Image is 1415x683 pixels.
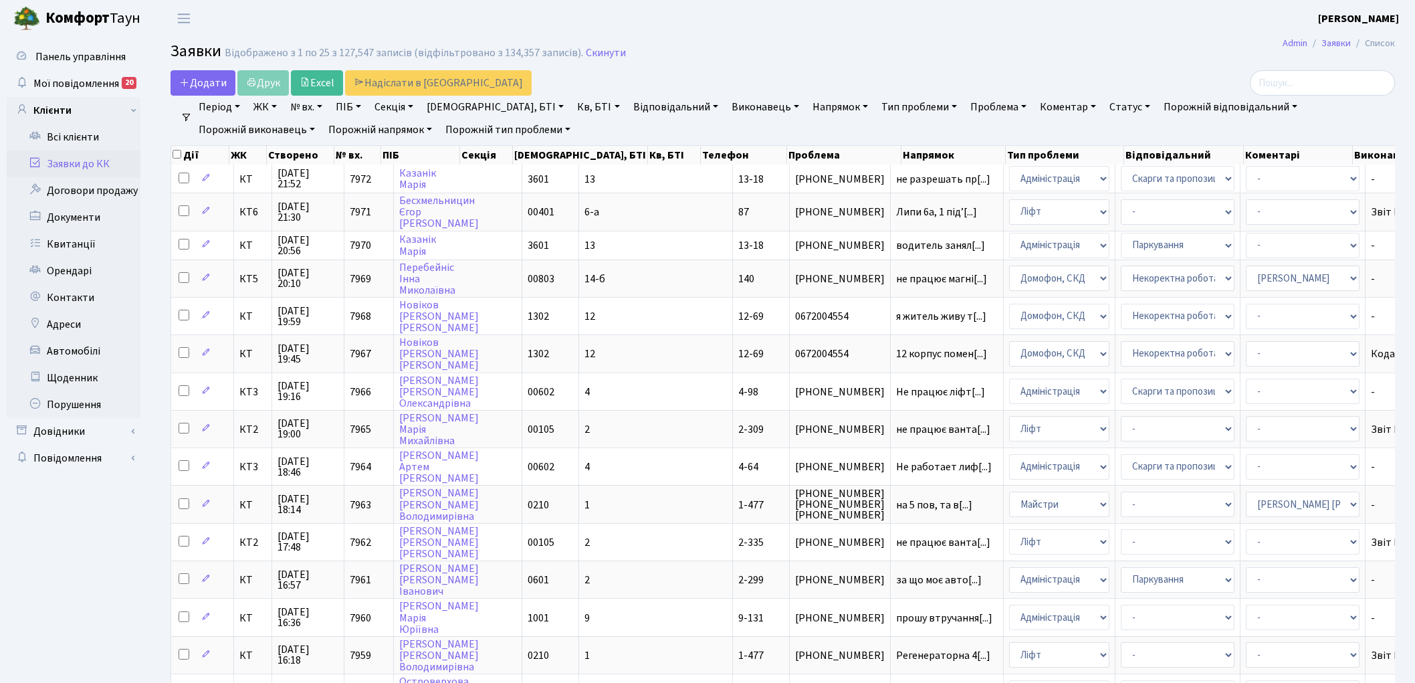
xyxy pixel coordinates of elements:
span: [DATE] 21:52 [278,168,338,189]
a: [PERSON_NAME][PERSON_NAME]Олександрівна [399,373,479,411]
a: [PERSON_NAME]Артем[PERSON_NAME] [399,448,479,486]
span: 7971 [350,205,371,219]
span: 7959 [350,648,371,663]
span: 7962 [350,535,371,550]
span: Додати [179,76,227,90]
span: [PHONE_NUMBER] [PHONE_NUMBER] [PHONE_NUMBER] [795,488,885,520]
span: 13 [584,238,595,253]
span: 0601 [528,573,549,587]
th: Дії [171,146,229,165]
th: Коментарі [1244,146,1353,165]
span: [DATE] 19:16 [278,381,338,402]
a: Скинути [586,47,626,60]
span: 87 [738,205,749,219]
span: не разрешать пр[...] [896,172,990,187]
th: № вх. [334,146,381,165]
span: КТ [239,613,266,623]
span: 140 [738,272,754,286]
span: 00105 [528,535,554,550]
a: Відповідальний [628,96,724,118]
a: Період [193,96,245,118]
a: БесхмельницинЄгор[PERSON_NAME] [399,193,479,231]
span: водитель занял[...] [896,238,985,253]
span: [PHONE_NUMBER] [795,650,885,661]
span: 1302 [528,347,549,361]
a: [PERSON_NAME]МаріяМихайлівна [399,411,479,448]
a: Адреси [7,311,140,338]
span: 7963 [350,498,371,512]
span: 2 [584,535,590,550]
th: ПІБ [381,146,460,165]
span: не працює ванта[...] [896,422,990,437]
span: 4-64 [738,460,758,474]
a: Новіков[PERSON_NAME][PERSON_NAME] [399,335,479,373]
span: КТ [239,311,266,322]
span: [PHONE_NUMBER] [795,174,885,185]
a: [PERSON_NAME][PERSON_NAME]Володимирівна [399,637,479,674]
th: Напрямок [901,146,1006,165]
th: Кв, БТІ [648,146,701,165]
span: 00803 [528,272,554,286]
span: [PHONE_NUMBER] [795,274,885,284]
span: [DATE] 20:10 [278,268,338,289]
span: 13-18 [738,172,764,187]
a: Автомобілі [7,338,140,365]
span: [DATE] 18:46 [278,456,338,478]
span: 1 [584,648,590,663]
span: 0672004554 [795,311,885,322]
a: Заявки [1321,36,1351,50]
a: Секція [369,96,419,118]
span: 7972 [350,172,371,187]
span: [PHONE_NUMBER] [795,424,885,435]
span: 7968 [350,309,371,324]
span: [PHONE_NUMBER] [795,387,885,397]
span: [DATE] 19:45 [278,343,338,365]
a: ЖК [248,96,282,118]
a: Контакти [7,284,140,311]
a: КазанікМарія [399,233,436,259]
a: Довідники [7,418,140,445]
b: [PERSON_NAME] [1318,11,1399,26]
a: [PERSON_NAME][PERSON_NAME]Володимирівна [399,486,479,524]
a: [DEMOGRAPHIC_DATA], БТІ [421,96,569,118]
span: 1302 [528,309,549,324]
span: 1 [584,498,590,512]
a: Порожній тип проблеми [440,118,576,141]
a: Мої повідомлення20 [7,70,140,97]
span: 2-299 [738,573,764,587]
span: 9 [584,611,590,625]
a: Проблема [965,96,1032,118]
a: Напрямок [807,96,873,118]
span: за що моє авто[...] [896,573,982,587]
span: КТ [239,174,266,185]
span: [PHONE_NUMBER] [795,240,885,251]
span: [DATE] 16:18 [278,644,338,666]
a: № вх. [285,96,328,118]
a: Admin [1283,36,1307,50]
a: [PERSON_NAME][PERSON_NAME][PERSON_NAME] [399,524,479,561]
span: [DATE] 16:36 [278,607,338,628]
span: 7961 [350,573,371,587]
span: 00602 [528,460,554,474]
span: 13-18 [738,238,764,253]
a: Заявки до КК [7,151,140,177]
span: 4 [584,385,590,399]
span: 14-б [584,272,605,286]
th: Телефон [701,146,787,165]
a: Виконавець [726,96,804,118]
span: [PHONE_NUMBER] [795,613,885,623]
a: [PERSON_NAME] [1318,11,1399,27]
a: [PERSON_NAME][PERSON_NAME]Іванович [399,561,479,599]
span: 12-69 [738,347,764,361]
span: на 5 пов, та в[...] [896,498,972,512]
span: 7970 [350,238,371,253]
span: Таун [45,7,140,30]
a: ПІБ [330,96,366,118]
span: я житель живу т[...] [896,309,986,324]
span: не працює ванта[...] [896,535,990,550]
span: Мої повідомлення [33,76,119,91]
span: [DATE] 17:48 [278,531,338,553]
span: [PHONE_NUMBER] [795,207,885,217]
img: logo.png [13,5,40,32]
th: ЖК [229,146,266,165]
